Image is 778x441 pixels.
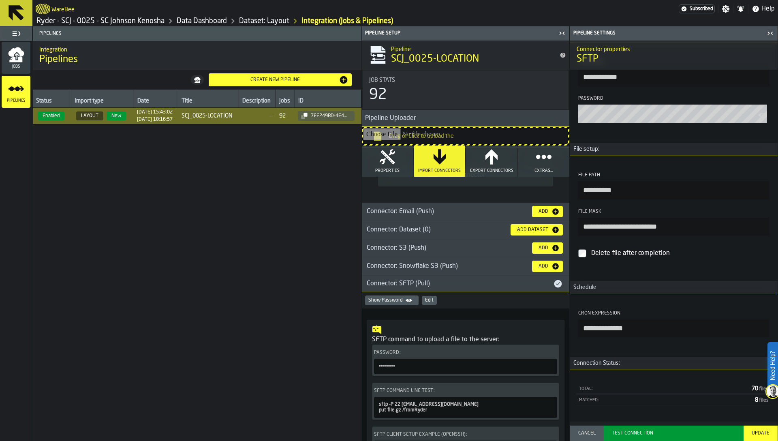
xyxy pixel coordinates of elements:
div: Date [137,98,175,106]
span: 8 [755,397,769,403]
h2: Sub Title [39,45,355,53]
a: link-to-/wh/i/09dab83b-01b9-46d8-b134-ab87bee612a6 [36,17,165,26]
header: Pipeline Settings [570,26,778,41]
div: Pipeline Settings [572,30,765,36]
button: button-Add Dataset [511,224,563,235]
label: button-toggle-Close me [765,28,776,38]
a: link-to-/wh/i/09dab83b-01b9-46d8-b134-ab87bee612a6/data [177,17,227,26]
div: 92 [279,113,286,119]
div: Description [242,98,273,106]
h3: title-section-Connector: Email (Push) [362,203,569,221]
span: New [107,111,126,120]
span: Properties [375,168,400,173]
div: Connector: Email (Push) [362,207,526,216]
span: SFTP [577,53,598,66]
span: — [242,113,273,119]
span: Pipelines [36,31,361,36]
div: Password [374,350,557,355]
h3: title-section-Schedule [570,281,778,294]
span: Enabled [38,111,64,120]
div: Password [578,96,769,101]
header: Pipeline Setup [362,26,569,41]
span: SCJ_0025-LOCATION [391,53,479,66]
span: files [759,387,769,392]
button: SFTP Command Line test:sftp -P 22 [EMAIL_ADDRESS][DOMAIN_NAME] put file.gz /fromRyder [372,383,559,420]
div: Title [369,77,562,83]
h3: title-section-File setup: [570,143,778,156]
label: button-toolbar-Username [578,59,769,86]
li: menu Pipelines [2,76,30,108]
span: Extras... [534,168,553,173]
span: Help [761,4,775,14]
button: button- [191,75,204,85]
div: Connector: S3 (Push) [362,243,526,253]
label: button-toggle-Toggle Full Menu [2,28,30,39]
div: KeyValueItem-Password [372,345,559,376]
div: Menu Subscription [679,4,715,13]
div: Integration (Jobs & Pipelines) [301,17,393,26]
input: Drag or Click to upload the [363,128,568,144]
button: button-Cancel [570,426,604,441]
div: Total: [578,386,748,392]
div: InputCheckbox-react-aria2688487264-:r8v: [590,247,768,260]
h3: title-section-Connection Status: [570,357,778,370]
div: Created at [137,109,173,115]
span: files [759,398,769,403]
div: SFTP Command Line test [374,388,557,394]
span: LAYOUT [76,111,103,120]
button: button-Add [532,206,563,217]
label: button-toggle-Close me [556,28,568,38]
div: Pipeline Setup [363,30,556,36]
span: : [466,432,467,437]
div: 92 [369,87,387,103]
h3: title-section-Connector: S3 (Push) [362,239,569,257]
label: button-toolbar-Cron expression [578,310,769,337]
span: Schedule [570,284,596,291]
label: Need Help? [768,343,777,388]
div: Import type [75,98,130,106]
div: Test Connection [609,430,739,436]
h3: title-section-Connector: SFTP (Pull) [362,276,569,292]
div: 7ee249bd-4e45-4dfd-99ce-0e4486b6efbb [308,113,351,119]
button: button-Add [532,242,563,254]
div: File mask [578,209,769,214]
span: Pipelines [39,53,78,66]
span: File setup: [570,146,599,152]
button: button-Add [532,261,563,272]
div: Edit [425,298,434,303]
span: : [400,350,401,355]
input: button-toolbar-Username [578,68,769,86]
div: File Path [578,172,769,178]
div: title-SCJ_0025-LOCATION [362,41,569,70]
h3: title-section-[object Object] [362,221,569,239]
span: Pipelines [2,98,30,103]
span: Jobs [2,64,30,69]
span: Connection Status: [570,360,620,366]
input: button-toolbar-File mask [578,218,769,235]
div: Add [535,245,551,251]
button: button- [422,296,437,305]
label: button-toggle-Help [748,4,778,14]
span: Export Connectors [470,168,513,173]
div: Add [535,263,551,269]
span: 70 [752,386,769,392]
label: button-toolbar-Password [578,96,769,123]
span: Import Connectors [418,168,461,173]
span: : [434,388,435,394]
div: Create new pipeline [212,77,339,83]
a: link-to-/wh/i/09dab83b-01b9-46d8-b134-ab87bee612a6/designer [239,17,289,26]
button: button-Create new pipeline [209,73,352,86]
h2: Sub Title [577,45,771,53]
input: button-toolbar-Password [578,105,767,123]
div: Updated at [137,117,173,122]
button: button-toolbar-Password [758,111,768,119]
h2: Sub Title [51,5,75,13]
input: button-toolbar-Cron expression [578,319,769,337]
label: button-toolbar-File Path [578,172,769,199]
div: title-SFTP [570,41,778,70]
h2: Sub Title [391,45,553,53]
li: menu Jobs [2,42,30,74]
span: Subscribed [690,6,713,12]
span: Job Stats [369,77,395,83]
